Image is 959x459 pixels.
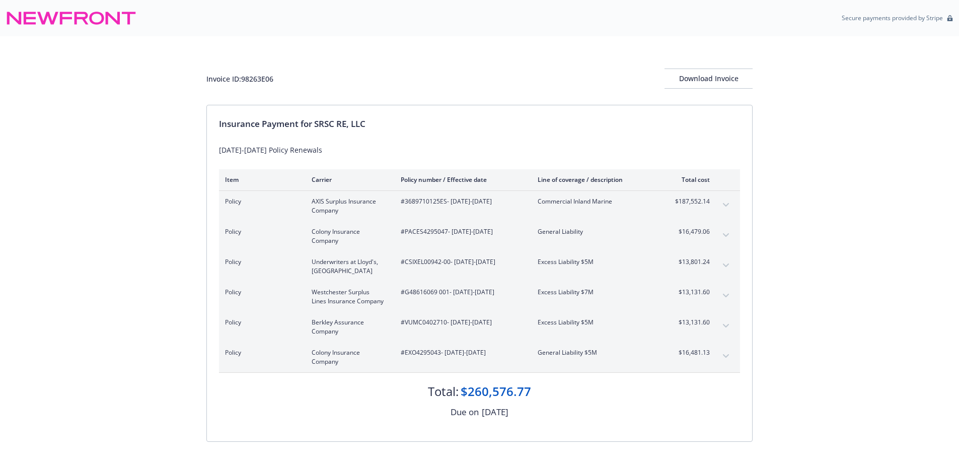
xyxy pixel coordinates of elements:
[672,197,710,206] span: $187,552.14
[401,257,522,267] span: #CSIXEL00942-00 - [DATE]-[DATE]
[401,348,522,357] span: #EXO4295043 - [DATE]-[DATE]
[401,227,522,236] span: #PACES4295047 - [DATE]-[DATE]
[672,227,710,236] span: $16,479.06
[842,14,943,22] p: Secure payments provided by Stripe
[538,227,656,236] span: General Liability
[312,288,385,306] span: Westchester Surplus Lines Insurance Company
[312,318,385,336] span: Berkley Assurance Company
[718,197,734,213] button: expand content
[538,318,656,327] span: Excess Liability $5M
[219,191,740,221] div: PolicyAXIS Surplus Insurance Company#3689710125ES- [DATE]-[DATE]Commercial Inland Marine$187,552....
[482,406,508,419] div: [DATE]
[672,288,710,297] span: $13,131.60
[225,257,296,267] span: Policy
[401,175,522,184] div: Policy number / Effective date
[312,227,385,245] span: Colony Insurance Company
[219,221,740,251] div: PolicyColony Insurance Company#PACES4295047- [DATE]-[DATE]General Liability$16,479.06expand content
[718,288,734,304] button: expand content
[219,117,740,130] div: Insurance Payment for SRSC RE, LLC
[225,175,296,184] div: Item
[312,348,385,366] span: Colony Insurance Company
[225,197,296,206] span: Policy
[665,69,753,89] button: Download Invoice
[219,145,740,155] div: [DATE]-[DATE] Policy Renewals
[401,318,522,327] span: #VUMC0402710 - [DATE]-[DATE]
[538,257,656,267] span: Excess Liability $5M
[225,318,296,327] span: Policy
[219,282,740,312] div: PolicyWestchester Surplus Lines Insurance Company#G48616069 001- [DATE]-[DATE]Excess Liability $7...
[538,197,656,206] span: Commercial Inland Marine
[665,69,753,88] div: Download Invoice
[538,288,656,297] span: Excess Liability $7M
[718,348,734,364] button: expand content
[538,348,656,357] span: General Liability $5M
[312,197,385,215] span: AXIS Surplus Insurance Company
[225,227,296,236] span: Policy
[312,257,385,276] span: Underwriters at Lloyd's, [GEOGRAPHIC_DATA]
[401,288,522,297] span: #G48616069 001 - [DATE]-[DATE]
[451,406,479,419] div: Due on
[225,348,296,357] span: Policy
[206,74,273,84] div: Invoice ID: 98263E06
[718,257,734,274] button: expand content
[718,227,734,243] button: expand content
[219,342,740,372] div: PolicyColony Insurance Company#EXO4295043- [DATE]-[DATE]General Liability $5M$16,481.13expand con...
[219,312,740,342] div: PolicyBerkley Assurance Company#VUMC0402710- [DATE]-[DATE]Excess Liability $5M$13,131.60expand co...
[672,175,710,184] div: Total cost
[672,348,710,357] span: $16,481.13
[225,288,296,297] span: Policy
[461,383,531,400] div: $260,576.77
[672,318,710,327] span: $13,131.60
[219,251,740,282] div: PolicyUnderwriters at Lloyd's, [GEOGRAPHIC_DATA]#CSIXEL00942-00- [DATE]-[DATE]Excess Liability $5...
[401,197,522,206] span: #3689710125ES - [DATE]-[DATE]
[312,175,385,184] div: Carrier
[538,175,656,184] div: Line of coverage / description
[672,257,710,267] span: $13,801.24
[718,318,734,334] button: expand content
[428,383,459,400] div: Total:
